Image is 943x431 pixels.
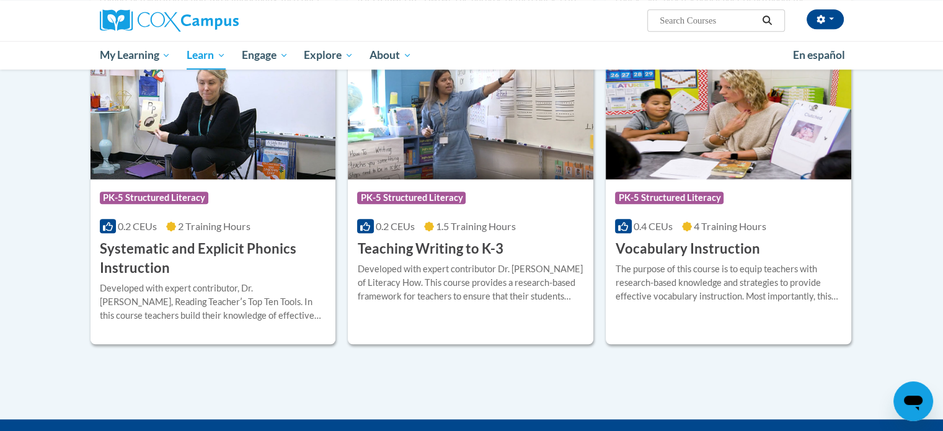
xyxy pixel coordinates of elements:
div: Developed with expert contributor, Dr. [PERSON_NAME], Reading Teacherʹs Top Ten Tools. In this co... [100,282,327,322]
a: Course LogoPK-5 Structured Literacy0.2 CEUs2 Training Hours Systematic and Explicit Phonics Instr... [91,53,336,344]
img: Cox Campus [100,9,239,32]
span: PK-5 Structured Literacy [100,192,208,204]
span: About [370,48,412,63]
span: PK-5 Structured Literacy [357,192,466,204]
a: Engage [234,41,296,69]
iframe: Button to launch messaging window [893,381,933,421]
img: Course Logo [606,53,851,179]
span: 2 Training Hours [178,220,250,232]
span: 0.2 CEUs [118,220,157,232]
a: Learn [179,41,234,69]
img: Course Logo [91,53,336,179]
span: Explore [304,48,353,63]
div: Developed with expert contributor Dr. [PERSON_NAME] of Literacy How. This course provides a resea... [357,262,584,303]
a: Course LogoPK-5 Structured Literacy0.4 CEUs4 Training Hours Vocabulary InstructionThe purpose of ... [606,53,851,344]
a: About [361,41,420,69]
a: My Learning [92,41,179,69]
span: PK-5 Structured Literacy [615,192,724,204]
span: 0.4 CEUs [634,220,673,232]
span: 1.5 Training Hours [436,220,516,232]
div: Main menu [81,41,862,69]
button: Search [758,13,776,28]
button: Account Settings [807,9,844,29]
span: Learn [187,48,226,63]
span: 4 Training Hours [694,220,766,232]
img: Course Logo [348,53,593,179]
a: Cox Campus [100,9,335,32]
a: Course LogoPK-5 Structured Literacy0.2 CEUs1.5 Training Hours Teaching Writing to K-3Developed wi... [348,53,593,344]
a: En español [785,42,853,68]
h3: Vocabulary Instruction [615,239,759,259]
h3: Teaching Writing to K-3 [357,239,503,259]
div: The purpose of this course is to equip teachers with research-based knowledge and strategies to p... [615,262,842,303]
span: 0.2 CEUs [376,220,415,232]
span: My Learning [99,48,170,63]
span: En español [793,48,845,61]
span: Engage [242,48,288,63]
h3: Systematic and Explicit Phonics Instruction [100,239,327,278]
a: Explore [296,41,361,69]
input: Search Courses [658,13,758,28]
